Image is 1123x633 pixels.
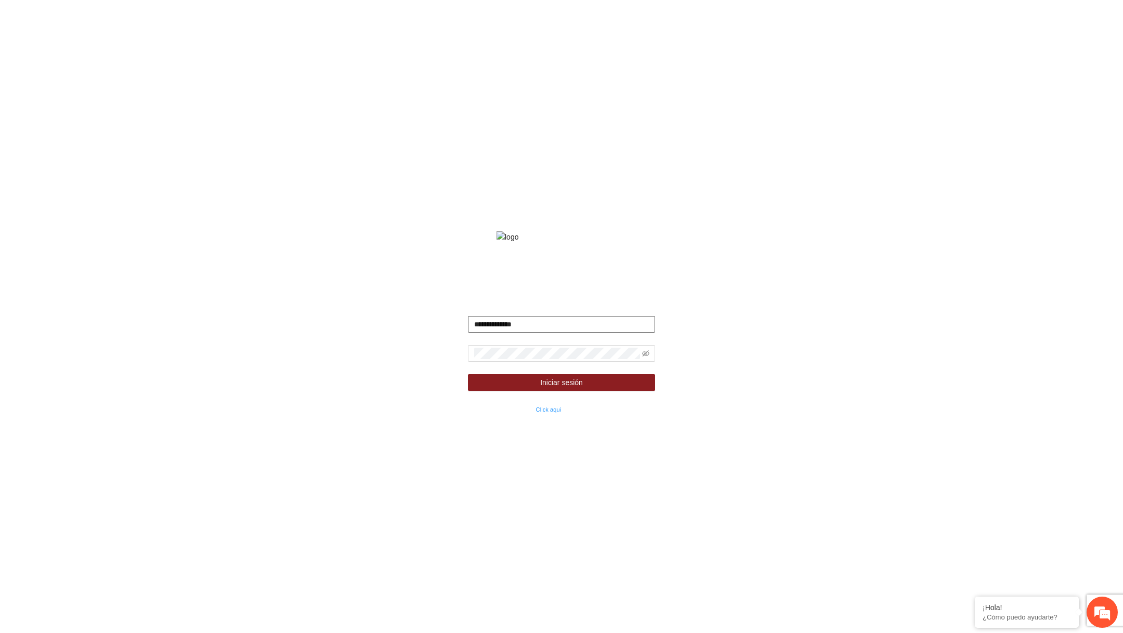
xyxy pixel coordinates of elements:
[536,406,561,413] a: Click aqui
[642,350,649,357] span: eye-invisible
[497,231,626,243] img: logo
[983,603,1071,612] div: ¡Hola!
[468,406,561,413] small: ¿Olvidaste tu contraseña?
[468,374,655,391] button: Iniciar sesión
[459,257,664,288] strong: Fondo de financiamiento de proyectos para la prevención y fortalecimiento de instituciones de seg...
[542,299,581,307] strong: Bienvenido
[540,377,583,388] span: Iniciar sesión
[983,613,1071,621] p: ¿Cómo puedo ayudarte?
